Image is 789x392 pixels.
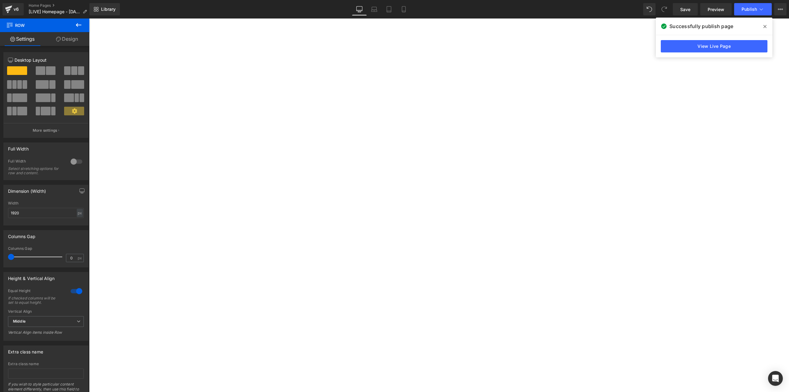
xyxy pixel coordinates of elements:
div: If checked columns will be set to equal height. [8,296,63,305]
span: Publish [742,7,757,12]
span: px [78,256,83,260]
button: More settings [4,123,88,138]
div: Equal Height [8,288,64,295]
a: Preview [700,3,732,15]
a: Tablet [382,3,396,15]
button: Undo [643,3,656,15]
div: Extra class name [8,346,43,354]
span: [LIVE] Homepage - [DATE] [29,9,80,14]
span: Library [101,6,116,12]
div: Extra class name [8,362,84,366]
span: Preview [708,6,724,13]
a: View Live Page [661,40,767,52]
div: Full Width [8,159,64,165]
div: Dimension (Width) [8,185,46,194]
p: More settings [33,128,57,133]
div: Columns Gap [8,246,84,251]
span: Save [680,6,690,13]
button: More [774,3,787,15]
div: Vertical Align [8,309,84,314]
input: auto [8,208,84,218]
div: Height & Vertical Align [8,272,55,281]
a: Mobile [396,3,411,15]
b: Middle [13,319,26,324]
a: Desktop [352,3,367,15]
div: v6 [12,5,20,13]
a: Design [45,32,89,46]
span: Successfully publish page [669,23,733,30]
a: New Library [89,3,120,15]
div: Open Intercom Messenger [768,371,783,386]
p: Desktop Layout [8,57,84,63]
button: Publish [734,3,772,15]
div: Select stretching options for row and content. [8,167,63,175]
div: Width [8,201,84,205]
button: Redo [658,3,670,15]
div: Vertical Align items inside Row [8,330,84,339]
a: v6 [2,3,24,15]
span: Row [6,19,68,32]
div: Full Width [8,143,29,151]
div: Columns Gap [8,230,35,239]
a: Laptop [367,3,382,15]
div: px [77,209,83,217]
a: Home Pages [29,3,92,8]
